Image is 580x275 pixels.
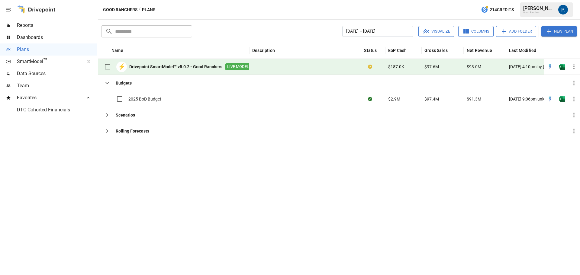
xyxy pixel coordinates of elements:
div: Open in Excel [559,64,565,70]
span: ™ [43,57,47,65]
button: Visualize [418,26,454,37]
span: Data Sources [17,70,97,77]
button: Columns [458,26,494,37]
span: $97.4M [424,96,439,102]
div: [PERSON_NAME] [523,5,555,11]
div: Good Ranchers [523,11,555,14]
span: DTC Cohorted Financials [17,106,97,114]
button: 214Credits [478,4,516,15]
span: SmartModel [17,58,80,65]
img: quick-edit-flash.b8aec18c.svg [547,64,553,70]
span: $91.3M [467,96,481,102]
div: Sync complete [368,96,372,102]
div: Your plan has changes in Excel that are not reflected in the Drivepoint Data Warehouse, select "S... [368,64,372,70]
img: excel-icon.76473adf.svg [559,64,565,70]
img: Roman Romero [558,5,568,14]
div: / [139,6,141,14]
span: Team [17,82,97,89]
span: $97.6M [424,64,439,70]
div: Open in Excel [559,96,565,102]
img: quick-edit-flash.b8aec18c.svg [547,96,553,102]
button: Good Ranchers [103,6,137,14]
div: Name [111,48,123,53]
span: 214 Credits [490,6,514,14]
span: LIVE MODEL [225,64,251,70]
b: Drivepoint SmartModel™ v5.0.2 - Good Ranchers [129,64,222,70]
button: Add Folder [496,26,536,37]
div: Last Modified [509,48,536,53]
button: Roman Romero [555,1,572,18]
span: Favorites [17,94,80,101]
button: [DATE] – [DATE] [342,26,413,37]
div: Gross Sales [424,48,448,53]
img: excel-icon.76473adf.svg [559,96,565,102]
b: Scenarios [116,112,135,118]
span: 2025 BoD Budget [128,96,161,102]
div: Open in Quick Edit [547,96,553,102]
div: Status [364,48,377,53]
div: ⚡ [116,62,127,72]
div: Open in Quick Edit [547,64,553,70]
span: $2.9M [388,96,400,102]
b: Budgets [116,80,132,86]
span: Reports [17,22,97,29]
span: $93.0M [467,64,481,70]
div: EoP Cash [388,48,407,53]
b: Rolling Forecasts [116,128,149,134]
span: $187.0K [388,64,404,70]
div: Description [252,48,275,53]
span: Plans [17,46,97,53]
span: Dashboards [17,34,97,41]
button: New Plan [541,26,577,37]
div: Net Revenue [467,48,492,53]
